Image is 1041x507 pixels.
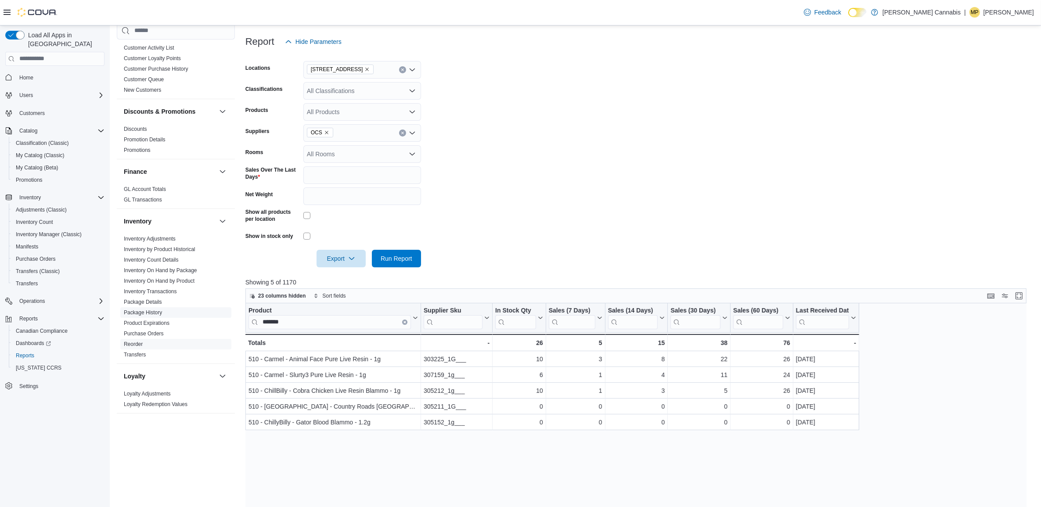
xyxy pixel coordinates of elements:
[12,266,104,277] span: Transfers (Classic)
[733,306,790,329] button: Sales (60 Days)
[9,216,108,228] button: Inventory Count
[25,31,104,48] span: Load All Apps in [GEOGRAPHIC_DATA]
[670,306,720,315] div: Sales (30 Days)
[12,326,71,336] a: Canadian Compliance
[2,379,108,392] button: Settings
[733,306,783,315] div: Sales (60 Days)
[12,217,104,227] span: Inventory Count
[117,124,235,159] div: Discounts & Promotions
[796,306,856,329] button: Last Received Date
[322,292,346,299] span: Sort fields
[2,125,108,137] button: Catalog
[249,306,411,329] div: Product
[12,350,104,361] span: Reports
[217,216,228,227] button: Inventory
[2,89,108,101] button: Users
[848,8,867,17] input: Dark Mode
[12,205,70,215] a: Adjustments (Classic)
[124,267,197,274] span: Inventory On Hand by Package
[124,299,162,305] a: Package Details
[796,370,856,380] div: [DATE]
[9,137,108,149] button: Classification (Classic)
[124,309,162,316] a: Package History
[124,331,164,337] a: Purchase Orders
[796,306,849,329] div: Last Received Date
[12,162,62,173] a: My Catalog (Beta)
[549,306,602,329] button: Sales (7 Days)
[16,176,43,183] span: Promotions
[670,338,728,348] div: 38
[9,337,108,349] a: Dashboards
[12,338,104,349] span: Dashboards
[1000,291,1010,301] button: Display options
[608,354,665,364] div: 8
[424,338,490,348] div: -
[12,363,65,373] a: [US_STATE] CCRS
[124,309,162,316] span: Package History
[549,306,595,329] div: Sales (7 Days)
[969,7,980,18] div: Matt Pozdrowski
[2,107,108,119] button: Customers
[124,341,143,347] a: Reorder
[796,338,856,348] div: -
[124,186,166,193] span: GL Account Totals
[16,140,69,147] span: Classification (Classic)
[608,306,658,315] div: Sales (14 Days)
[424,306,483,315] div: Supplier Sku
[124,147,151,154] span: Promotions
[124,341,143,348] span: Reorder
[964,7,966,18] p: |
[245,166,300,180] label: Sales Over The Last Days
[217,106,228,117] button: Discounts & Promotions
[249,306,411,315] div: Product
[124,257,179,263] a: Inventory Count Details
[12,278,41,289] a: Transfers
[124,288,177,295] span: Inventory Transactions
[124,126,147,132] a: Discounts
[124,352,146,358] a: Transfers
[986,291,996,301] button: Keyboard shortcuts
[670,401,728,412] div: 0
[12,175,46,185] a: Promotions
[16,280,38,287] span: Transfers
[12,138,72,148] a: Classification (Classic)
[249,370,418,380] div: 510 - Carmel - Slurty3 Pure Live Resin - 1g
[9,253,108,265] button: Purchase Orders
[16,126,104,136] span: Catalog
[19,74,33,81] span: Home
[549,417,602,428] div: 0
[19,298,45,305] span: Operations
[424,370,490,380] div: 307159_1g___
[814,8,841,17] span: Feedback
[16,243,38,250] span: Manifests
[16,192,44,203] button: Inventory
[549,306,595,315] div: Sales (7 Days)
[409,151,416,158] button: Open list of options
[9,162,108,174] button: My Catalog (Beta)
[19,194,41,201] span: Inventory
[16,108,48,119] a: Customers
[19,383,38,390] span: Settings
[124,107,195,116] h3: Discounts & Promotions
[16,296,104,306] span: Operations
[16,152,65,159] span: My Catalog (Classic)
[245,233,293,240] label: Show in stock only
[983,7,1034,18] p: [PERSON_NAME]
[424,417,490,428] div: 305152_1g___
[16,219,53,226] span: Inventory Count
[124,401,187,408] span: Loyalty Redemption Values
[217,371,228,381] button: Loyalty
[608,401,665,412] div: 0
[495,338,543,348] div: 26
[796,385,856,396] div: [DATE]
[399,66,406,73] button: Clear input
[381,254,412,263] span: Run Report
[307,65,374,74] span: 12275 Woodbine Ave
[12,326,104,336] span: Canadian Compliance
[372,250,421,267] button: Run Report
[16,108,104,119] span: Customers
[12,150,104,161] span: My Catalog (Classic)
[124,256,179,263] span: Inventory Count Details
[971,7,979,18] span: MP
[495,306,536,315] div: In Stock Qty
